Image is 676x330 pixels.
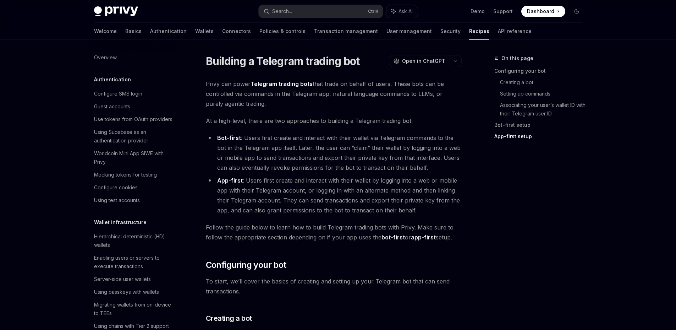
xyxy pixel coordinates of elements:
[94,75,131,84] h5: Authentication
[206,79,462,109] span: Privy can power that trade on behalf of users. These bots can be controlled via commands in the T...
[94,232,175,249] div: Hierarchical deterministic (HD) wallets
[521,6,565,17] a: Dashboard
[411,234,436,241] strong: app-first
[94,301,175,318] div: Migrating wallets from on-device to TEEs
[500,88,588,99] a: Setting up commands
[94,196,140,205] div: Using test accounts
[314,23,378,40] a: Transaction management
[195,23,214,40] a: Wallets
[217,134,241,141] strong: Bot-first
[206,276,462,296] span: To start, we’ll cover the basics of creating and setting up your Telegram bot that can send trans...
[88,168,179,181] a: Mocking tokens for testing
[88,194,179,207] a: Using test accounts
[217,134,241,142] a: Bot-first
[88,113,179,126] a: Use tokens from OAuth providers
[88,87,179,100] a: Configure SMS login
[494,131,588,142] a: App-first setup
[94,218,147,227] h5: Wallet infrastructure
[94,171,157,179] div: Mocking tokens for testing
[88,100,179,113] a: Guest accounts
[206,175,462,215] li: : Users first create and interact with their wallet by logging into a web or mobile app with thei...
[494,119,588,131] a: Bot-first setup
[88,51,179,64] a: Overview
[527,8,554,15] span: Dashboard
[94,149,175,166] div: Worldcoin Mini App SIWE with Privy
[150,23,187,40] a: Authentication
[94,254,175,271] div: Enabling users or servers to execute transactions
[402,58,445,65] span: Open in ChatGPT
[88,273,179,286] a: Server-side user wallets
[94,23,117,40] a: Welcome
[88,181,179,194] a: Configure cookies
[206,55,360,67] h1: Building a Telegram trading bot
[368,9,379,14] span: Ctrl K
[88,147,179,168] a: Worldcoin Mini App SIWE with Privy
[440,23,461,40] a: Security
[94,6,138,16] img: dark logo
[94,128,175,145] div: Using Supabase as an authentication provider
[272,7,292,16] div: Search...
[217,177,243,184] a: App-first
[389,55,450,67] button: Open in ChatGPT
[469,23,489,40] a: Recipes
[386,23,432,40] a: User management
[399,8,413,15] span: Ask AI
[94,53,117,62] div: Overview
[494,65,588,77] a: Configuring your bot
[498,23,532,40] a: API reference
[206,259,286,271] span: Configuring your bot
[125,23,142,40] a: Basics
[94,115,172,124] div: Use tokens from OAuth providers
[500,99,588,119] a: Associating your user’s wallet ID with their Telegram user ID
[94,288,159,296] div: Using passkeys with wallets
[94,275,151,283] div: Server-side user wallets
[222,23,251,40] a: Connectors
[206,116,462,126] span: At a high-level, there are two approaches to building a Telegram trading bot:
[94,102,130,111] div: Guest accounts
[94,183,138,192] div: Configure cookies
[259,23,306,40] a: Policies & controls
[206,313,252,323] span: Creating a bot
[571,6,582,17] button: Toggle dark mode
[386,5,418,18] button: Ask AI
[88,126,179,147] a: Using Supabase as an authentication provider
[381,234,405,241] strong: bot-first
[471,8,485,15] a: Demo
[251,80,313,87] strong: Telegram trading bots
[88,251,179,273] a: Enabling users or servers to execute transactions
[88,286,179,298] a: Using passkeys with wallets
[500,77,588,88] a: Creating a bot
[88,298,179,320] a: Migrating wallets from on-device to TEEs
[206,222,462,242] span: Follow the guide below to learn how to build Telegram trading bots with Privy. Make sure to follo...
[259,5,383,18] button: Search...CtrlK
[501,54,533,63] span: On this page
[206,133,462,173] li: : Users first create and interact with their wallet via Telegram commands to the bot in the Teleg...
[88,230,179,251] a: Hierarchical deterministic (HD) wallets
[493,8,513,15] a: Support
[94,90,142,98] div: Configure SMS login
